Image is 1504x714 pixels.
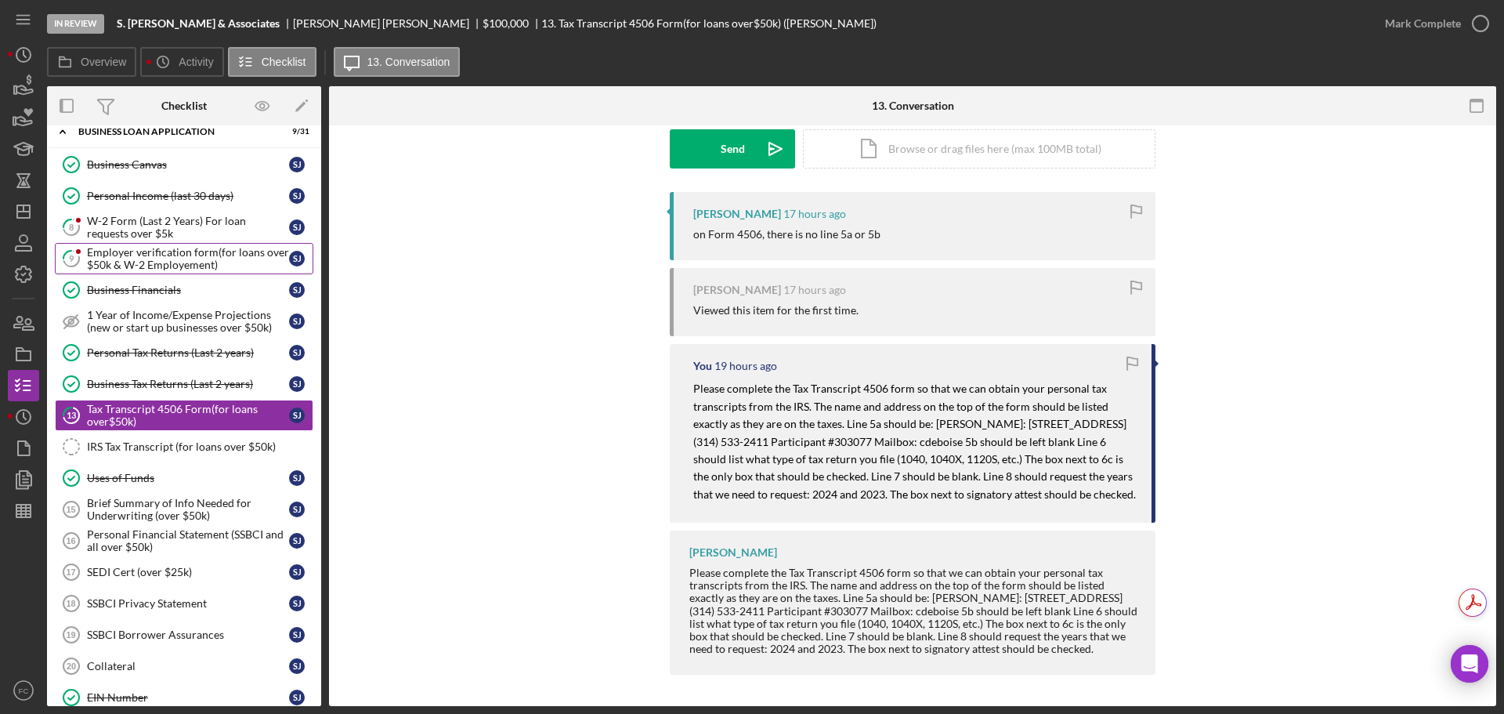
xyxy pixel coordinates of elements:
[55,306,313,337] a: 1 Year of Income/Expense Projections (new or start up businesses over $50k)SJ
[289,627,305,643] div: S J
[670,129,795,169] button: Send
[783,284,846,296] time: 2025-10-08 20:28
[1451,645,1488,683] div: Open Intercom Messenger
[55,494,313,525] a: 15Brief Summary of Info Needed for Underwriting (over $50k)SJ
[140,47,223,77] button: Activity
[55,212,313,243] a: 8W-2 Form (Last 2 Years) For loan requests over $5kSJ
[55,682,313,713] a: EIN NumberSJ
[1385,8,1461,39] div: Mark Complete
[8,675,39,706] button: FC
[67,410,76,420] tspan: 13
[161,100,207,112] div: Checklist
[289,345,305,361] div: S J
[87,597,289,610] div: SSBCI Privacy Statement
[693,284,781,296] div: [PERSON_NAME]
[69,253,74,263] tspan: 9
[78,127,270,136] div: BUSINESS LOAN APPLICATION
[55,149,313,180] a: Business CanvasSJ
[714,360,777,372] time: 2025-10-08 18:57
[87,528,289,553] div: Personal Financial Statement (SSBCI and all over $50k)
[55,400,313,431] a: 13Tax Transcript 4506 Form(for loans over$50k)SJ
[693,304,859,317] div: Viewed this item for the first time.
[289,690,305,705] div: S J
[87,346,289,359] div: Personal Tax Returns (Last 2 years)
[334,47,461,77] button: 13. Conversation
[55,368,313,400] a: Business Tax Returns (Last 2 years)SJ
[289,157,305,172] div: S J
[87,309,289,334] div: 1 Year of Income/Expense Projections (new or start up businesses over $50k)
[289,658,305,674] div: S J
[55,556,313,588] a: 17SEDI Cert (over $25k)SJ
[87,378,289,390] div: Business Tax Returns (Last 2 years)
[289,502,305,517] div: S J
[66,536,75,545] tspan: 16
[289,376,305,392] div: S J
[66,505,75,514] tspan: 15
[281,127,309,136] div: 9 / 31
[87,566,289,578] div: SEDI Cert (over $25k)
[289,188,305,204] div: S J
[87,691,289,704] div: EIN Number
[289,282,305,298] div: S J
[87,190,289,202] div: Personal Income (last 30 days)
[367,56,450,68] label: 13. Conversation
[87,660,289,672] div: Collateral
[87,440,313,453] div: IRS Tax Transcript (for loans over $50k)
[55,619,313,651] a: 19SSBCI Borrower AssurancesSJ
[541,17,877,30] div: 13. Tax Transcript 4506 Form(for loans over$50k) ([PERSON_NAME])
[872,100,954,112] div: 13. Conversation
[87,472,289,484] div: Uses of Funds
[693,208,781,220] div: [PERSON_NAME]
[87,497,289,522] div: Brief Summary of Info Needed for Underwriting (over $50k)
[689,546,777,559] div: [PERSON_NAME]
[693,382,1136,500] mark: Please complete the Tax Transcript 4506 form so that we can obtain your personal tax transcripts ...
[87,158,289,171] div: Business Canvas
[69,222,74,232] tspan: 8
[87,284,289,296] div: Business Financials
[179,56,213,68] label: Activity
[87,246,289,271] div: Employer verification form(for loans over $50k & W-2 Employement)
[55,525,313,556] a: 16Personal Financial Statement (SSBCI and all over $50k)SJ
[87,629,289,641] div: SSBCI Borrower Assurances
[66,599,75,608] tspan: 18
[289,564,305,580] div: S J
[81,56,126,68] label: Overview
[483,16,529,30] span: $100,000
[289,596,305,611] div: S J
[55,588,313,619] a: 18SSBCI Privacy StatementSJ
[289,470,305,486] div: S J
[55,337,313,368] a: Personal Tax Returns (Last 2 years)SJ
[783,208,846,220] time: 2025-10-08 20:51
[721,129,745,169] div: Send
[87,403,289,428] div: Tax Transcript 4506 Form(for loans over$50k)
[289,533,305,549] div: S J
[228,47,316,77] button: Checklist
[19,687,29,695] text: FC
[87,215,289,240] div: W-2 Form (Last 2 Years) For loan requests over $5k
[47,14,104,34] div: In Review
[55,180,313,212] a: Personal Income (last 30 days)SJ
[55,462,313,494] a: Uses of FundsSJ
[1369,8,1496,39] button: Mark Complete
[693,228,880,241] div: on Form 4506, there is no line 5a or 5b
[262,56,306,68] label: Checklist
[67,661,76,671] tspan: 20
[289,408,305,423] div: S J
[117,17,280,30] b: S. [PERSON_NAME] & Associates
[55,651,313,682] a: 20CollateralSJ
[47,47,136,77] button: Overview
[293,17,483,30] div: [PERSON_NAME] [PERSON_NAME]
[66,630,75,640] tspan: 19
[55,431,313,462] a: IRS Tax Transcript (for loans over $50k)
[693,360,712,372] div: You
[289,251,305,266] div: S J
[289,314,305,329] div: S J
[289,219,305,235] div: S J
[55,243,313,274] a: 9Employer verification form(for loans over $50k & W-2 Employement)SJ
[66,567,75,577] tspan: 17
[689,567,1140,655] div: Please complete the Tax Transcript 4506 form so that we can obtain your personal tax transcripts ...
[55,274,313,306] a: Business FinancialsSJ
